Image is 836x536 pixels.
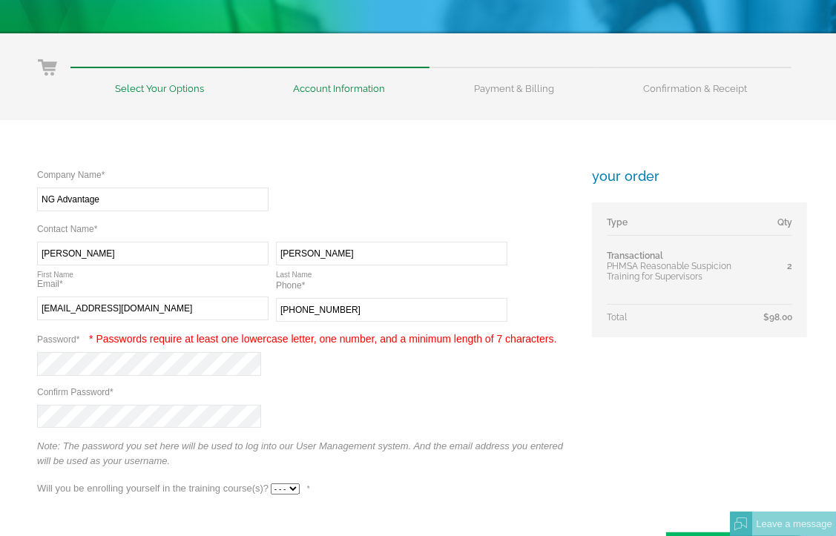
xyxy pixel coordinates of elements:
[276,280,305,291] label: Phone*
[37,279,63,289] label: Email*
[429,67,599,94] li: Payment & Billing
[37,170,105,180] label: Company Name*
[607,236,763,305] td: PHMSA Reasonable Suspicion Training for Supervisors
[37,224,97,234] label: Contact Name*
[763,236,792,305] td: 2
[70,67,249,94] li: Select Your Options
[276,271,515,279] span: Last Name
[37,271,276,279] span: First Name
[37,483,269,494] label: Will you be enrolling yourself in the training course(s)?
[37,387,113,397] label: Confirm Password*
[607,305,763,323] td: Total
[752,512,836,536] div: Leave a message
[763,217,792,236] td: Qty
[599,67,791,94] li: Confirmation & Receipt
[37,440,563,466] em: Note: The password you set here will be used to log into our User Management system. And the emai...
[734,517,748,531] img: Offline
[592,168,807,184] h3: your order
[763,312,792,322] span: $98.00
[37,334,79,345] label: Password*
[249,67,429,94] li: Account Information
[89,333,556,345] span: * Passwords require at least one lowercase letter, one number, and a minimum length of 7 characters.
[607,251,663,261] span: Transactional
[607,217,763,236] td: Type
